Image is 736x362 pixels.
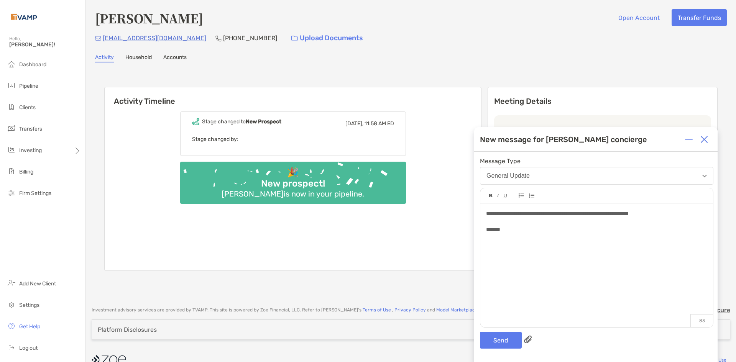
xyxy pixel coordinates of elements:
img: dashboard icon [7,59,16,69]
span: Pipeline [19,83,38,89]
a: Activity [95,54,114,62]
button: Open Account [612,9,665,26]
a: Accounts [163,54,187,62]
div: New prospect! [258,178,328,189]
span: 11:58 AM ED [365,120,394,127]
h6: Activity Timeline [105,87,481,106]
a: Household [125,54,152,62]
div: New message for [PERSON_NAME] concierge [480,135,647,144]
img: Expand or collapse [685,136,693,143]
img: paperclip attachments [524,336,532,343]
img: Editor control icon [489,194,493,198]
p: 83 [690,314,713,327]
h4: [PERSON_NAME] [95,9,203,27]
img: transfers icon [7,124,16,133]
button: General Update [480,167,713,185]
div: Stage changed to [202,118,281,125]
p: [EMAIL_ADDRESS][DOMAIN_NAME] [103,33,206,43]
a: Privacy Policy [394,307,426,313]
img: button icon [291,36,298,41]
img: Editor control icon [503,194,507,198]
span: Add New Client [19,280,56,287]
p: Next meeting [500,124,705,134]
b: New Prospect [246,118,281,125]
img: Open dropdown arrow [702,175,707,177]
span: Dashboard [19,61,46,68]
img: clients icon [7,102,16,111]
img: settings icon [7,300,16,309]
p: [PHONE_NUMBER] [223,33,277,43]
img: Phone Icon [215,35,222,41]
button: Send [480,332,522,349]
span: Get Help [19,323,40,330]
img: Email Icon [95,36,101,41]
img: Confetti [180,162,406,197]
span: Investing [19,147,42,154]
img: add_new_client icon [7,278,16,288]
span: [DATE], [345,120,363,127]
img: Editor control icon [529,193,534,198]
span: Message Type [480,157,713,165]
span: Billing [19,169,33,175]
img: Close [700,136,708,143]
img: Zoe Logo [9,3,39,31]
div: 🎉 [284,167,302,178]
img: Editor control icon [497,194,499,198]
img: Editor control icon [519,193,524,198]
p: Stage changed by: [192,134,394,144]
img: investing icon [7,145,16,154]
div: General Update [486,172,530,179]
a: Model Marketplace Disclosures [436,307,504,313]
img: logout icon [7,343,16,352]
img: firm-settings icon [7,188,16,197]
span: Clients [19,104,36,111]
a: Terms of Use [363,307,391,313]
a: Upload Documents [286,30,368,46]
p: Meeting Details [494,97,711,106]
button: Transfer Funds [672,9,727,26]
img: pipeline icon [7,81,16,90]
div: [PERSON_NAME] is now in your pipeline. [219,189,367,198]
span: Transfers [19,126,42,132]
span: [PERSON_NAME]! [9,41,81,48]
span: Settings [19,302,39,308]
span: Firm Settings [19,190,51,197]
span: Log out [19,345,38,351]
img: Event icon [192,118,199,125]
div: Platform Disclosures [98,326,157,333]
img: get-help icon [7,321,16,331]
p: Investment advisory services are provided by TVAMP . This site is powered by Zoe Financial, LLC. ... [92,307,505,313]
img: billing icon [7,167,16,176]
